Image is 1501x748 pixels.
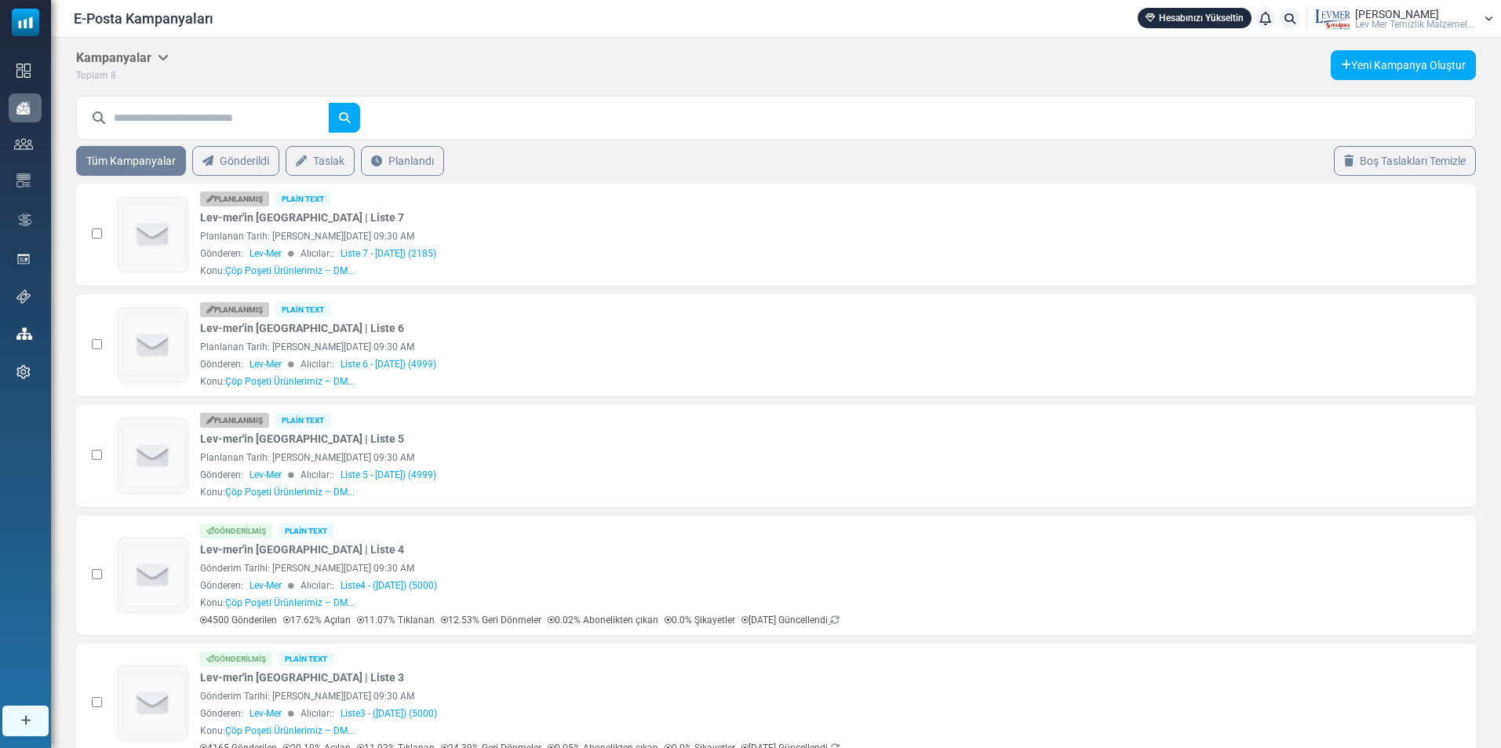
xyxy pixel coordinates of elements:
img: campaigns-icon-active.png [16,101,31,115]
div: Gönderen: Alıcılar:: [200,246,1290,261]
div: Gönderilmiş [200,651,272,666]
div: Gönderim Tarihi: [PERSON_NAME][DATE] 09:30 AM [200,561,1290,575]
a: User Logo [PERSON_NAME] Lev Mer Temi̇zli̇k Malzemel... [1312,7,1493,31]
a: Hesabınızı Yükseltin [1138,8,1251,28]
span: Lev-Mer [250,468,282,482]
img: empty-draft-icon2.svg [118,538,187,612]
a: Tüm Kampanyalar [76,146,186,176]
a: Yeni Kampanya Oluştur [1331,50,1476,80]
a: Boş Taslakları Temizle [1334,146,1476,176]
span: Lev-Mer [250,706,282,721]
img: empty-draft-icon2.svg [118,666,187,740]
p: 12.53% Geri Dönmeler [441,613,541,627]
div: Planlanmış [200,192,269,206]
img: support-icon.svg [16,290,31,304]
a: Lev-mer'in [GEOGRAPHIC_DATA] | Liste 5 [200,431,404,447]
div: Konu: [200,264,355,278]
img: email-templates-icon.svg [16,173,31,188]
div: Planlanmış [200,302,269,317]
a: Liste3 - ([DATE]) (5000) [341,706,437,721]
p: 0.02% Abonelikten çıkan [548,613,658,627]
span: Çöp Poşeti Ürünlerimiz – DM... [225,265,355,276]
div: Gönderilmiş [200,524,272,538]
span: Lev Mer Temi̇zli̇k Malzemel... [1355,20,1474,29]
div: Plain Text [279,524,333,538]
div: Plain Text [275,192,330,206]
div: Planlanan Tarih: [PERSON_NAME][DATE] 09:30 AM [200,340,1290,354]
a: Planlandı [361,146,444,176]
img: dashboard-icon.svg [16,64,31,78]
span: E-Posta Kampanyaları [74,8,213,29]
div: Planlanan Tarih: [PERSON_NAME][DATE] 09:30 AM [200,229,1290,243]
div: Planlanmış [200,413,269,428]
span: Lev-Mer [250,357,282,371]
img: empty-draft-icon2.svg [118,419,187,493]
a: Liste 5 - [DATE]) (4999) [341,468,436,482]
div: Plain Text [279,651,333,666]
a: Lev-mer'in [GEOGRAPHIC_DATA] | Liste 4 [200,542,404,558]
a: Liste4 - ([DATE]) (5000) [341,578,437,593]
div: Plain Text [275,413,330,428]
a: Lev-mer'in [GEOGRAPHIC_DATA] | Liste 6 [200,320,404,337]
span: Çöp Poşeti Ürünlerimiz – DM... [225,376,355,387]
a: Taslak [286,146,355,176]
span: Toplam [76,70,108,81]
p: [DATE] Güncellendi [741,613,840,627]
img: settings-icon.svg [16,365,31,379]
img: contacts-icon.svg [14,138,33,149]
img: landing_pages.svg [16,252,31,266]
a: Liste 7 - [DATE]) (2185) [341,246,436,261]
div: Konu: [200,724,355,738]
img: User Logo [1312,7,1351,31]
div: Konu: [200,485,355,499]
img: mailsoftly_icon_blue_white.svg [12,9,39,36]
img: empty-draft-icon2.svg [118,308,187,382]
a: Gönderildi [192,146,279,176]
div: Plain Text [275,302,330,317]
p: 0.0% Şikayetler [665,613,735,627]
div: Konu: [200,374,355,389]
div: Gönderen: Alıcılar:: [200,578,1290,593]
span: Lev-Mer [250,246,282,261]
a: Lev-mer'in [GEOGRAPHIC_DATA] | Liste 3 [200,670,404,686]
img: workflow.svg [16,211,34,229]
span: Lev-Mer [250,578,282,593]
div: Gönderen: Alıcılar:: [200,357,1290,371]
div: Konu: [200,596,355,610]
div: Gönderen: Alıcılar:: [200,706,1290,721]
p: 4500 Gönderilen [200,613,277,627]
div: Planlanan Tarih: [PERSON_NAME][DATE] 09:30 AM [200,451,1290,465]
span: Çöp Poşeti Ürünlerimiz – DM... [225,725,355,736]
div: Gönderen: Alıcılar:: [200,468,1290,482]
a: Lev-mer'in [GEOGRAPHIC_DATA] | Liste 7 [200,210,404,226]
span: 8 [111,70,116,81]
span: Çöp Poşeti Ürünlerimiz – DM... [225,487,355,498]
div: Gönderim Tarihi: [PERSON_NAME][DATE] 09:30 AM [200,689,1290,703]
h5: Kampanyalar [76,50,169,65]
span: Çöp Poşeti Ürünlerimiz – DM... [225,597,355,608]
p: 17.62% Açılan [283,613,351,627]
img: empty-draft-icon2.svg [118,198,187,272]
a: Liste 6 - [DATE]) (4999) [341,357,436,371]
p: 11.07% Tıklanan [357,613,435,627]
span: [PERSON_NAME] [1355,9,1439,20]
